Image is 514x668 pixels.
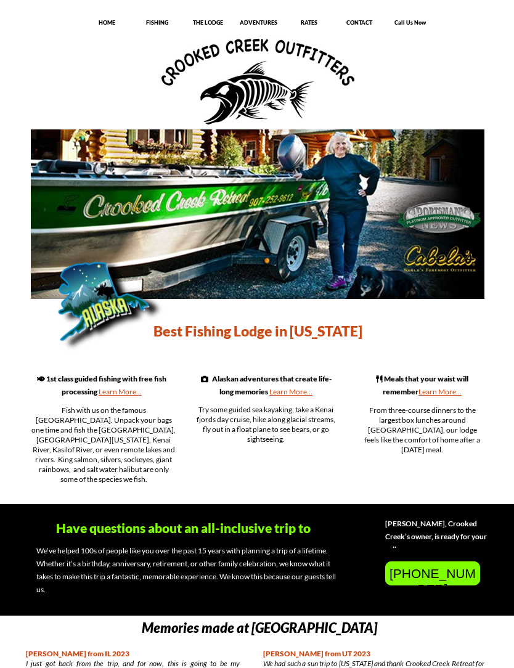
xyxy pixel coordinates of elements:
p: HOME [82,19,131,26]
span: 1st class guided fishing with free fish processing [46,374,166,396]
img: Crooked Creek boat in front of lodge. [30,129,485,299]
img: State of Alaska outline [28,239,153,348]
a: Learn More… [269,387,312,396]
p: CONTACT [335,19,384,26]
h2: Have questions about an all-inclusive trip to [US_STATE]? [24,517,342,560]
p: Memories made at [GEOGRAPHIC_DATA] [32,619,486,637]
span: Meals that your waist will remember [383,374,468,396]
a: [PHONE_NUMBER] [385,561,480,601]
p: Fish with us on the famous [GEOGRAPHIC_DATA]. Unpack your bags one time and fish the [GEOGRAPHIC_... [31,405,176,484]
img: Crooked Creek Outfitters Logo - Alaska All-Inclusive fishing [161,39,354,124]
p: From three-course dinners to the largest box lunches around [GEOGRAPHIC_DATA], our lodge feels li... [360,405,484,455]
p: [PERSON_NAME], Crooked Creek’s owner, is ready for your call. [385,517,489,556]
span: Alaskan adventures that create life-long memories [212,374,332,396]
h1: Best Fishing Lodge in [US_STATE] [139,322,376,340]
p: FISHING [133,19,182,26]
a: Learn More… [99,387,142,396]
p: ADVENTURES [234,19,283,26]
p: We’ve helped 100s of people like you over the past 15 years with planning a trip of a lifetime. W... [36,544,341,596]
a: Learn More… [418,387,462,396]
p: [PERSON_NAME] from UT 2023 [263,649,484,659]
p: THE LODGE [183,19,232,26]
p: Try some guided sea kayaking, take a Kenai fjords day cruise, hike along glacial streams, fly out... [196,405,336,444]
p: Call Us Now [385,19,434,26]
p: [PERSON_NAME] from IL 2023 [26,649,240,659]
p: RATES [284,19,333,26]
